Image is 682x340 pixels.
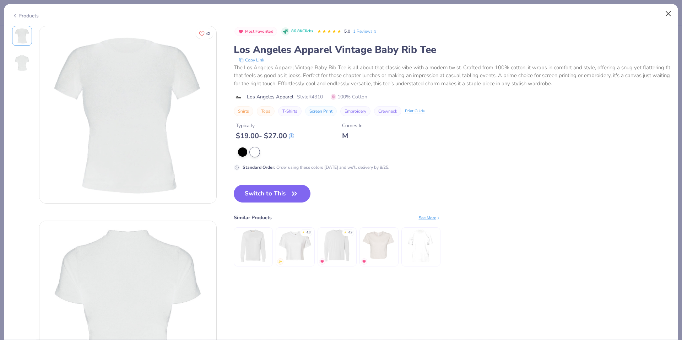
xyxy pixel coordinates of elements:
span: 5.0 [344,28,350,34]
img: Comfort Colors Adult Heavyweight RS Long-Sleeve T-Shirt [320,229,354,263]
img: Most Favorited sort [238,29,244,34]
img: Front [39,26,216,203]
div: See More [419,215,440,221]
img: Next Level Apparel Ladies' Ideal Crop T-Shirt [278,229,312,263]
button: Screen Print [305,106,337,116]
button: Like [196,28,213,39]
div: Order using these colors [DATE] and we’ll delivery by 8/25. [243,164,389,171]
div: ★ [302,230,305,233]
div: M [342,131,363,140]
img: newest.gif [278,259,282,264]
div: 5.0 Stars [317,26,341,37]
span: 42 [206,32,210,36]
img: Hanes Authentic Long Sleeve Pocket T-Shirt [236,229,270,263]
span: Most Favorited [245,29,274,33]
button: copy to clipboard [237,56,266,64]
img: Shaka Wear Garment-Dyed Crewneck T-Shirt [404,229,438,263]
div: $ 19.00 - $ 27.00 [236,131,294,140]
img: brand logo [234,95,243,100]
button: Crewneck [374,106,401,116]
div: Comes In [342,122,363,129]
button: Switch to This [234,185,311,203]
span: Style R4310 [297,93,323,101]
img: Back [13,54,31,71]
span: 86.8K Clicks [291,28,313,34]
a: 1 Reviews [353,28,378,34]
img: Front [13,27,31,44]
button: Close [662,7,675,21]
button: Tops [257,106,275,116]
strong: Standard Order : [243,164,275,170]
button: Embroidery [340,106,370,116]
div: Los Angeles Apparel Vintage Baby Rib Tee [234,43,670,56]
button: Shirts [234,106,253,116]
img: MostFav.gif [320,259,324,264]
span: 100% Cotton [331,93,367,101]
div: The Los Angeles Apparel Vintage Baby Rib Tee is all about that classic vibe with a modern twist. ... [234,64,670,88]
div: Typically [236,122,294,129]
div: Products [12,12,39,20]
div: ★ [344,230,347,233]
div: Print Guide [405,108,425,114]
img: MostFav.gif [362,259,366,264]
button: Badge Button [234,27,277,36]
div: 4.8 [306,230,310,235]
img: Bella + Canvas Women’s Flowy Cropped Tee [362,229,396,263]
span: Los Angeles Apparel [247,93,293,101]
div: Similar Products [234,214,272,221]
div: 4.9 [348,230,352,235]
button: T-Shirts [278,106,302,116]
